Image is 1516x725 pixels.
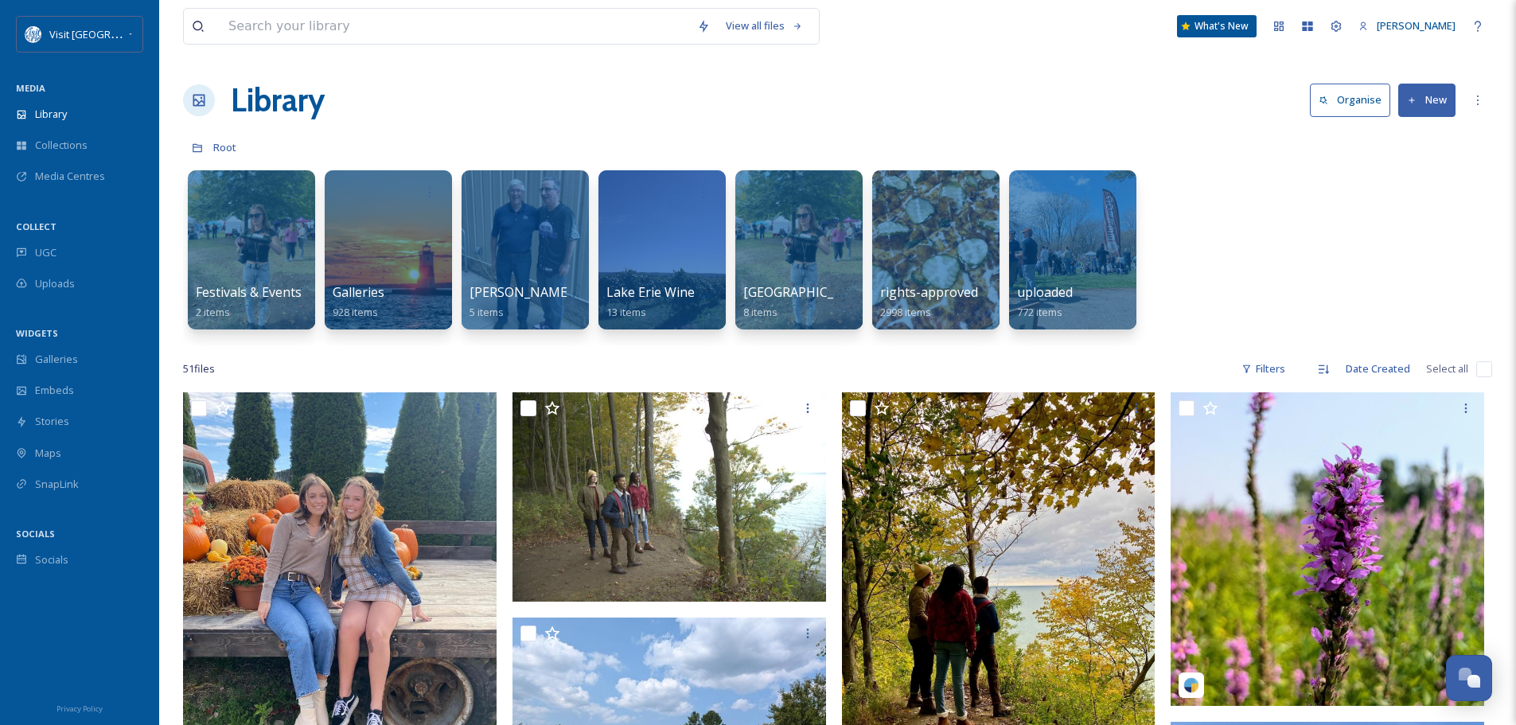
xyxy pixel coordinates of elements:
span: 772 items [1017,305,1062,319]
div: Date Created [1338,353,1418,384]
span: MEDIA [16,82,45,94]
span: Stories [35,414,69,429]
span: Uploads [35,276,75,291]
span: Galleries [333,283,384,301]
span: WIDGETS [16,327,58,339]
a: Festivals & Events2 items [196,285,302,319]
div: Filters [1233,353,1293,384]
button: New [1398,84,1456,116]
span: Festivals & Events [196,283,302,301]
span: 8 items [743,305,777,319]
span: 13 items [606,305,646,319]
span: uploaded [1017,283,1073,301]
a: [GEOGRAPHIC_DATA]8 items [743,285,871,319]
span: Media Centres [35,169,105,184]
span: UGC [35,245,57,260]
a: What's New [1177,15,1257,37]
a: Root [213,138,236,157]
span: SOCIALS [16,528,55,540]
button: Organise [1310,84,1390,116]
img: Vibe Seekers at Bluffs Fall 2023 Paul Gibbens.jpg [512,392,826,602]
span: Select all [1426,361,1468,376]
span: Socials [35,552,68,567]
span: Library [35,107,67,122]
span: [GEOGRAPHIC_DATA] [743,283,871,301]
img: aaronxzhu-17987708711559961.jpg [1171,392,1484,706]
span: 51 file s [183,361,215,376]
img: snapsea-logo.png [1183,677,1199,693]
a: Galleries928 items [333,285,384,319]
a: Library [231,76,325,124]
span: SnapLink [35,477,79,492]
a: View all files [718,10,811,41]
a: [PERSON_NAME]'s Retirement Party5 items [470,285,686,319]
span: 928 items [333,305,378,319]
span: 5 items [470,305,504,319]
span: Root [213,140,236,154]
img: download%20%281%29.png [25,26,41,42]
span: COLLECT [16,220,57,232]
span: 2998 items [880,305,931,319]
a: Lake Erie Wine Country13 items [606,285,746,319]
span: Visit [GEOGRAPHIC_DATA] [49,26,173,41]
a: rights-approved2998 items [880,285,978,319]
span: [PERSON_NAME] [1377,18,1456,33]
a: Privacy Policy [57,698,103,717]
span: Galleries [35,352,78,367]
input: Search your library [220,9,689,44]
span: Maps [35,446,61,461]
span: Privacy Policy [57,704,103,714]
button: Open Chat [1446,655,1492,701]
span: 2 items [196,305,230,319]
span: Embeds [35,383,74,398]
span: Lake Erie Wine Country [606,283,746,301]
span: [PERSON_NAME]'s Retirement Party [470,283,686,301]
a: uploaded772 items [1017,285,1073,319]
span: Collections [35,138,88,153]
span: rights-approved [880,283,978,301]
a: [PERSON_NAME] [1350,10,1463,41]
